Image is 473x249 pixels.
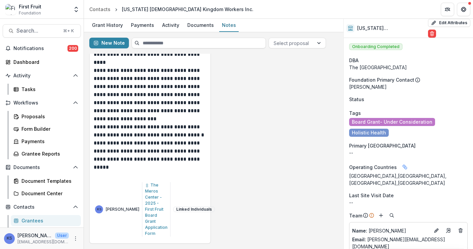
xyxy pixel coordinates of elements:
[377,211,385,219] button: Add
[11,148,81,159] a: Grantee Reports
[21,113,76,120] div: Proposals
[159,19,182,32] a: Activity
[349,64,468,71] div: The [GEOGRAPHIC_DATA]
[349,199,468,206] p: --
[97,208,101,211] div: Kelsie Salarda
[349,76,414,83] p: Foundation Primary Contact
[7,236,12,241] div: Kelsie Salarda
[5,4,16,15] img: First Fruit
[13,165,70,170] span: Documents
[185,20,217,30] div: Documents
[3,24,81,38] button: Search...
[3,56,81,68] a: Dashboard
[67,45,78,52] span: 200
[13,73,70,79] span: Activity
[349,142,416,149] span: Primary [GEOGRAPHIC_DATA]
[11,84,81,95] a: Tasks
[17,232,52,239] p: [PERSON_NAME]
[3,97,81,108] button: Open Workflows
[349,83,468,90] p: [PERSON_NAME]
[428,30,436,38] button: Delete
[3,202,81,212] button: Open Contacts
[3,43,81,54] button: Notifications200
[19,10,41,16] span: Foundation
[457,3,470,16] button: Get Help
[21,86,76,93] div: Tasks
[349,172,468,186] p: [GEOGRAPHIC_DATA],[GEOGRAPHIC_DATA],[GEOGRAPHIC_DATA],[GEOGRAPHIC_DATA]
[72,3,81,16] button: Open entity switcher
[21,125,76,132] div: Form Builder
[13,46,67,51] span: Notifications
[352,227,430,234] a: Name: [PERSON_NAME]
[145,182,168,237] a: The Meros Center - 2025 - First Fruit Board Grant Application Form
[89,6,110,13] div: Contacts
[21,150,76,157] div: Grantee Reports
[352,119,432,125] span: Board Grant- Under Consideration
[21,190,76,197] div: Document Center
[89,38,129,48] button: New Note
[349,110,361,117] span: Tags
[219,20,239,30] div: Notes
[13,204,70,210] span: Contacts
[16,28,59,34] span: Search...
[428,19,470,27] button: Edit Attributes
[352,227,430,234] p: [PERSON_NAME]
[89,20,126,30] div: Grant History
[17,239,69,245] p: [EMAIL_ADDRESS][DOMAIN_NAME]
[11,215,81,226] a: Grantees
[87,4,256,14] nav: breadcrumb
[443,225,454,236] a: Go to contact
[11,123,81,134] a: Form Builder
[349,164,397,171] span: Operating Countries
[185,19,217,32] a: Documents
[13,58,76,66] div: Dashboard
[399,162,410,172] button: Linked binding
[122,6,253,13] div: [US_STATE] [DEMOGRAPHIC_DATA] Kingdom Workers Inc.
[106,206,139,212] p: [PERSON_NAME]
[349,149,468,156] p: --
[457,226,465,235] button: Deletes
[388,211,396,219] button: Search
[349,192,394,199] span: Last Site Visit Date
[13,100,70,106] span: Workflows
[441,3,454,16] button: Partners
[72,235,80,243] button: More
[349,96,364,103] span: Status
[352,130,386,136] span: Holistic Health
[349,43,403,50] span: Onboarding Completed
[19,3,41,10] div: First Fruit
[128,20,157,30] div: Payments
[11,175,81,186] a: Document Templates
[62,27,75,35] div: ⌘ + K
[159,20,182,30] div: Activity
[3,162,81,173] button: Open Documents
[349,212,362,219] p: Team
[352,237,366,242] span: Email:
[349,57,359,64] span: DBA
[11,188,81,199] a: Document Center
[87,4,113,14] a: Contacts
[21,138,76,145] div: Payments
[21,177,76,184] div: Document Templates
[357,26,425,31] h2: [US_STATE] [DEMOGRAPHIC_DATA] Kingdom Workers Inc.
[432,226,440,235] button: Edit
[128,19,157,32] a: Payments
[21,217,76,224] div: Grantees
[89,19,126,32] a: Grant History
[55,233,69,239] p: User
[352,228,367,234] span: Name :
[3,70,81,81] button: Open Activity
[11,136,81,147] a: Payments
[219,19,239,32] a: Notes
[11,111,81,122] a: Proposals
[173,207,215,212] button: View attached users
